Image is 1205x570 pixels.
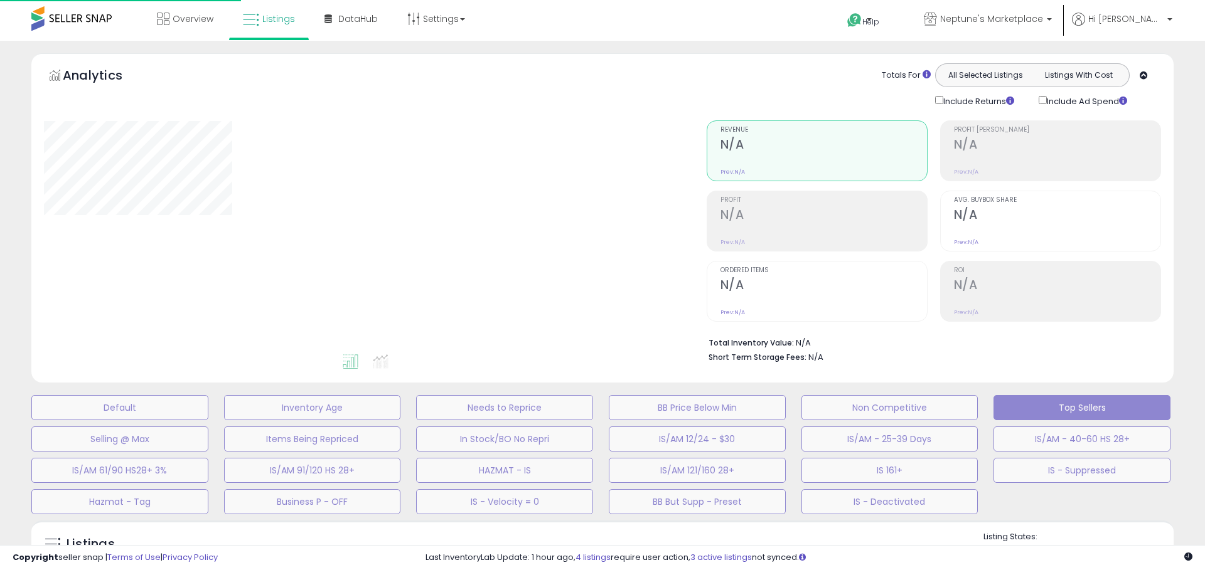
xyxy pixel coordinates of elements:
button: All Selected Listings [939,67,1032,83]
div: seller snap | | [13,552,218,564]
a: Help [837,3,904,41]
button: Items Being Repriced [224,426,401,451]
small: Prev: N/A [954,168,978,176]
button: Needs to Reprice [416,395,593,420]
button: IS 161+ [801,458,978,483]
span: Profit [PERSON_NAME] [954,127,1160,134]
button: IS - Velocity = 0 [416,489,593,514]
button: IS/AM 12/24 - $30 [609,426,786,451]
button: BB But Supp - Preset [609,489,786,514]
span: N/A [808,351,823,363]
button: IS/AM - 25-39 Days [801,426,978,451]
button: IS - Deactivated [801,489,978,514]
button: IS/AM - 40-60 HS 28+ [993,426,1170,451]
small: Prev: N/A [954,309,978,316]
small: Prev: N/A [954,238,978,246]
span: Overview [173,13,213,25]
button: Business P - OFF [224,489,401,514]
span: Neptune's Marketplace [940,13,1043,25]
button: HAZMAT - IS [416,458,593,483]
button: Hazmat - Tag [31,489,208,514]
small: Prev: N/A [720,309,745,316]
h2: N/A [720,208,927,224]
h5: Analytics [63,66,147,87]
b: Short Term Storage Fees: [709,352,806,362]
button: Non Competitive [801,395,978,420]
b: Total Inventory Value: [709,337,794,348]
span: Avg. Buybox Share [954,197,1160,204]
strong: Copyright [13,551,58,563]
span: Help [862,16,879,27]
button: Top Sellers [993,395,1170,420]
span: Ordered Items [720,267,927,274]
span: Listings [262,13,295,25]
div: Totals For [882,70,931,82]
small: Prev: N/A [720,168,745,176]
i: Get Help [847,13,862,28]
h2: N/A [954,137,1160,154]
h2: N/A [720,137,927,154]
button: Selling @ Max [31,426,208,451]
a: Hi [PERSON_NAME] [1072,13,1172,41]
button: Default [31,395,208,420]
h2: N/A [954,208,1160,224]
button: IS - Suppressed [993,458,1170,483]
button: Listings With Cost [1032,67,1125,83]
span: Hi [PERSON_NAME] [1088,13,1164,25]
h2: N/A [954,278,1160,295]
button: IS/AM 121/160 28+ [609,458,786,483]
li: N/A [709,334,1152,349]
span: ROI [954,267,1160,274]
div: Include Returns [926,93,1029,108]
h2: N/A [720,278,927,295]
small: Prev: N/A [720,238,745,246]
button: IS/AM 61/90 HS28+ 3% [31,458,208,483]
span: Profit [720,197,927,204]
span: DataHub [338,13,378,25]
button: In Stock/BO No Repri [416,426,593,451]
div: Include Ad Spend [1029,93,1147,108]
button: IS/AM 91/120 HS 28+ [224,458,401,483]
button: BB Price Below Min [609,395,786,420]
button: Inventory Age [224,395,401,420]
span: Revenue [720,127,927,134]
